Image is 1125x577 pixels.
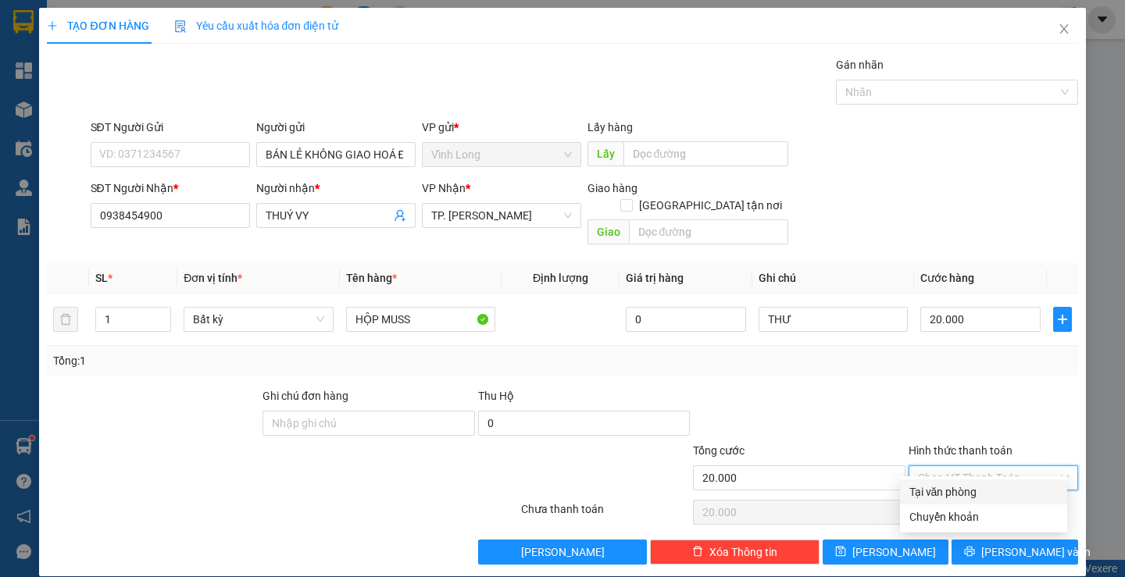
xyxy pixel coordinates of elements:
[431,204,572,227] span: TP. Hồ Chí Minh
[256,180,416,197] div: Người nhận
[709,543,777,561] span: Xóa Thông tin
[909,444,1012,457] label: Hình thức thanh toán
[533,272,588,284] span: Định lượng
[184,272,242,284] span: Đơn vị tính
[852,543,936,561] span: [PERSON_NAME]
[626,307,746,332] input: 0
[256,119,416,136] div: Người gửi
[633,197,788,214] span: [GEOGRAPHIC_DATA] tận nơi
[1054,313,1071,326] span: plus
[102,15,139,31] span: Nhận:
[836,59,884,71] label: Gán nhãn
[952,540,1077,565] button: printer[PERSON_NAME] và In
[1042,8,1086,52] button: Close
[346,307,495,332] input: VD: Bàn, Ghế
[53,352,435,369] div: Tổng: 1
[623,141,788,166] input: Dọc đường
[752,263,914,294] th: Ghi chú
[1058,23,1070,35] span: close
[478,540,648,565] button: [PERSON_NAME]
[174,20,339,32] span: Yêu cầu xuất hóa đơn điện tử
[650,540,820,565] button: deleteXóa Thông tin
[422,119,581,136] div: VP gửi
[13,13,91,51] div: Vĩnh Long
[47,20,58,31] span: plus
[95,272,108,284] span: SL
[193,308,323,331] span: Bất kỳ
[422,182,466,194] span: VP Nhận
[835,546,846,558] span: save
[587,121,633,134] span: Lấy hàng
[102,13,227,51] div: TP. [PERSON_NAME]
[262,390,348,402] label: Ghi chú đơn hàng
[394,209,406,222] span: user-add
[520,500,692,528] div: Chưa thanh toán
[693,444,745,457] span: Tổng cước
[102,69,227,91] div: 0906977889
[823,540,948,565] button: save[PERSON_NAME]
[91,180,250,197] div: SĐT Người Nhận
[521,543,605,561] span: [PERSON_NAME]
[102,51,227,69] div: [PERSON_NAME]
[587,182,637,194] span: Giao hàng
[909,508,1058,525] div: Chuyển khoản
[53,307,78,332] button: delete
[431,143,572,166] span: Vĩnh Long
[626,272,684,284] span: Giá trị hàng
[262,411,475,436] input: Ghi chú đơn hàng
[478,390,514,402] span: Thu Hộ
[174,20,187,33] img: icon
[47,20,148,32] span: TẠO ĐƠN HÀNG
[587,141,623,166] span: Lấy
[13,15,37,31] span: Gửi:
[91,119,250,136] div: SĐT Người Gửi
[920,272,974,284] span: Cước hàng
[759,307,908,332] input: Ghi Chú
[964,546,975,558] span: printer
[909,483,1058,500] div: Tại văn phòng
[346,272,397,284] span: Tên hàng
[981,543,1091,561] span: [PERSON_NAME] và In
[692,546,703,558] span: delete
[629,219,788,244] input: Dọc đường
[587,219,629,244] span: Giao
[1053,307,1072,332] button: plus
[13,51,91,126] div: BÁN LẺ KHÔNG GIAO HOÁ ĐƠN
